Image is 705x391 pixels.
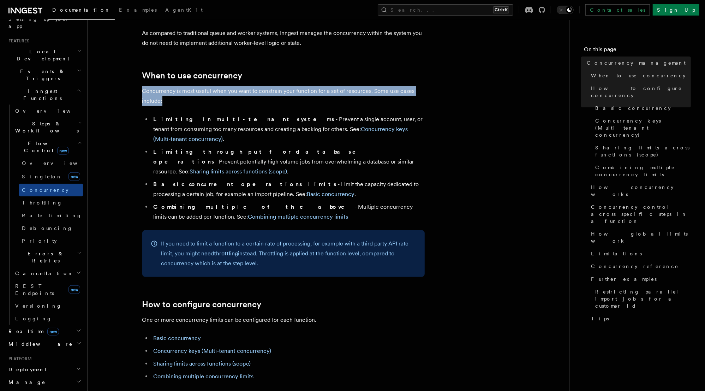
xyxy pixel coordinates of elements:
[6,338,83,350] button: Middleware
[6,45,83,65] button: Local Development
[142,71,243,81] a: When to use concurrency
[151,147,425,177] li: - Prevent potentially high volume jobs from overwhelming a database or similar resource. See: .
[161,2,207,19] a: AgentKit
[6,366,47,373] span: Deployment
[142,28,425,48] p: As compared to traditional queue and worker systems, Inngest manages the concurrency within the s...
[6,325,83,338] button: Realtimenew
[151,202,425,222] li: - Multiple concurrency limits can be added per function. See:
[151,114,425,144] li: - Prevent a single account, user, or tenant from consuming too many resources and creating a back...
[591,263,679,270] span: Concurrency reference
[585,4,650,16] a: Contact sales
[154,335,201,342] a: Basic concurrency
[592,114,691,141] a: Concurrency keys (Multi-tenant concurrency)
[142,315,425,325] p: One or more concurrency limits can be configured for each function.
[378,4,513,16] button: Search...Ctrl+K
[6,105,83,325] div: Inngest Functions
[12,140,78,154] span: Flow Control
[6,48,77,62] span: Local Development
[6,363,83,376] button: Deployment
[161,239,416,268] p: If you need to limit a function to a certain rate of processing, for example with a third party A...
[591,230,691,244] span: How global limits work
[588,273,691,285] a: Further examples
[48,2,115,20] a: Documentation
[15,303,62,309] span: Versioning
[6,85,83,105] button: Inngest Functions
[19,196,83,209] a: Throttling
[588,181,691,201] a: How concurrency works
[154,360,251,367] a: Sharing limits across functions (scope)
[307,191,355,197] a: Basic concurrency
[595,164,691,178] span: Combining multiple concurrency limits
[588,82,691,102] a: How to configure concurrency
[588,312,691,325] a: Tips
[595,105,671,112] span: Basic concurrency
[142,300,262,309] a: How to configure concurrency
[6,356,32,362] span: Platform
[19,222,83,235] a: Debouncing
[154,348,271,354] a: Concurrency keys (Multi-tenant concurrency)
[12,105,83,117] a: Overview
[154,373,254,380] a: Combining multiple concurrency limits
[52,7,110,13] span: Documentation
[47,328,59,336] span: new
[591,85,691,99] span: How to configure concurrency
[22,225,73,231] span: Debouncing
[584,45,691,57] h4: On this page
[6,340,73,348] span: Middleware
[493,6,509,13] kbd: Ctrl+K
[592,102,691,114] a: Basic concurrency
[142,86,425,106] p: Concurrency is most useful when you want to constrain your function for a set of resources. Some ...
[584,57,691,69] a: Concurrency management
[653,4,699,16] a: Sign Up
[19,209,83,222] a: Rate limiting
[591,72,686,79] span: When to use concurrency
[154,116,336,123] strong: Limiting in multi-tenant systems
[12,117,83,137] button: Steps & Workflows
[12,267,83,280] button: Cancellation
[12,137,83,157] button: Flow Controlnew
[588,247,691,260] a: Limitations
[22,187,68,193] span: Concurrency
[57,147,69,155] span: new
[12,120,79,134] span: Steps & Workflows
[248,213,348,220] a: Combining multiple concurrency limits
[588,201,691,227] a: Concurrency control across specific steps in a function
[588,260,691,273] a: Concurrency reference
[190,168,287,175] a: Sharing limits across functions (scope)
[6,376,83,389] button: Manage
[15,283,54,296] span: REST Endpoints
[19,170,83,184] a: Singletonnew
[12,270,73,277] span: Cancellation
[12,247,83,267] button: Errors & Retries
[22,200,62,206] span: Throttling
[6,328,59,335] span: Realtime
[154,181,338,188] strong: Basic concurrent operations limits
[12,280,83,300] a: REST Endpointsnew
[19,157,83,170] a: Overview
[591,315,609,322] span: Tips
[22,213,82,218] span: Rate limiting
[15,316,52,321] span: Logging
[595,117,691,138] span: Concurrency keys (Multi-tenant concurrency)
[12,312,83,325] a: Logging
[154,148,366,165] strong: Limiting throughput for database operations
[591,250,642,257] span: Limitations
[6,379,46,386] span: Manage
[591,276,657,283] span: Further examples
[588,227,691,247] a: How global limits work
[591,203,691,225] span: Concurrency control across specific steps in a function
[592,141,691,161] a: Sharing limits across functions (scope)
[595,288,691,309] span: Restricting parallel import jobs for a customer id
[591,184,691,198] span: How concurrency works
[592,285,691,312] a: Restricting parallel import jobs for a customer id
[19,184,83,196] a: Concurrency
[557,6,574,14] button: Toggle dark mode
[214,250,238,257] a: throttling
[22,160,95,166] span: Overview
[588,69,691,82] a: When to use concurrency
[15,108,88,114] span: Overview
[22,238,57,244] span: Priority
[19,235,83,247] a: Priority
[12,157,83,247] div: Flow Controlnew
[6,13,83,32] a: Setting up your app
